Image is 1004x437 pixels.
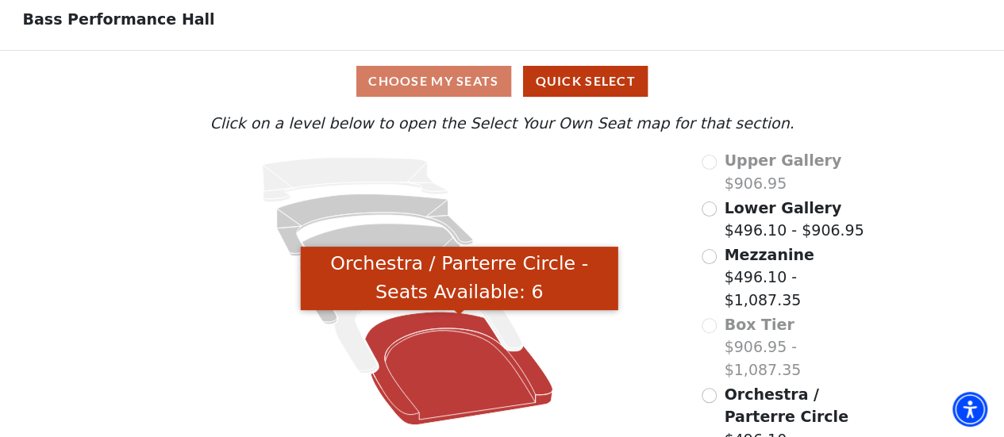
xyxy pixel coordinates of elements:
span: Upper Gallery [724,151,841,169]
label: $496.10 - $1,087.35 [724,243,867,312]
input: Orchestra / Parterre Circle$496.10 - $1,087.35 [702,388,717,403]
span: Orchestra / Parterre Circle [724,385,848,426]
label: $496.10 - $906.95 [724,197,864,242]
div: Accessibility Menu [952,392,987,427]
label: $906.95 [724,149,841,194]
path: Lower Gallery - Seats Available: 66 [277,194,473,256]
p: Click on a level below to open the Select Your Own Seat map for that section. [137,112,867,135]
input: Lower Gallery$496.10 - $906.95 [702,201,717,217]
path: Upper Gallery - Seats Available: 0 [263,158,448,202]
label: $906.95 - $1,087.35 [724,313,867,381]
input: Mezzanine$496.10 - $1,087.35 [702,249,717,264]
div: Orchestra / Parterre Circle - Seats Available: 6 [301,247,618,311]
span: Box Tier [724,316,794,333]
path: Orchestra / Parterre Circle - Seats Available: 6 [365,312,553,425]
button: Quick Select [523,66,648,97]
span: Lower Gallery [724,199,841,217]
span: Mezzanine [724,246,814,263]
